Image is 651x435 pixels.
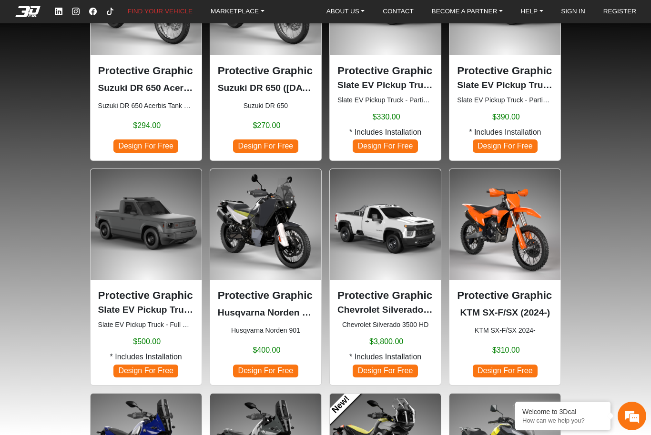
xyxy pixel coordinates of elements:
p: Protective Graphic Kit [337,63,433,79]
img: SX-F/SXnull2024- [449,169,560,280]
small: Slate EV Pickup Truck - Partial Wrapping Kit [337,95,433,105]
a: BECOME A PARTNER [428,5,507,19]
img: Silverado 3500 HDnull2020-2023 [330,169,441,280]
p: Slate EV Pickup Truck Full Set (2026) [98,303,194,317]
small: Husqvarna Norden 901 [218,326,314,336]
span: Design For Free [473,139,538,152]
span: Design For Free [353,365,417,377]
span: $330.00 [373,111,400,123]
span: $500.00 [133,336,161,347]
p: KTM SX-F/SX (2024-) [457,306,553,320]
p: Suzuki DR 650 Acerbis Tank 6.6 Gl (1996-2024) [98,81,194,95]
small: Suzuki DR 650 Acerbis Tank 6.6 Gl [98,101,194,111]
span: * Includes Installation [469,127,541,138]
div: Chevrolet Silverado 3500 HD [329,168,441,386]
p: Slate EV Pickup Truck Half Top Set (2026) [457,79,553,92]
a: HELP [517,5,547,19]
span: $270.00 [253,120,280,131]
div: Navigation go back [10,49,25,63]
img: Norden 901null2021-2024 [210,169,321,280]
p: Suzuki DR 650 (1996-2024) [218,81,314,95]
small: Chevrolet Silverado 3500 HD [337,320,433,330]
p: Protective Graphic Kit [218,287,314,304]
div: FAQs [64,281,123,311]
span: * Includes Installation [110,351,182,363]
a: New! [322,386,361,424]
p: Protective Graphic Kit [337,287,433,304]
p: Protective Graphic Kit [457,63,553,79]
span: Design For Free [353,139,417,152]
span: Conversation [5,298,64,305]
p: How can we help you? [522,417,603,424]
span: $400.00 [253,345,280,356]
p: Protective Graphic Kit [457,287,553,304]
span: $310.00 [492,345,520,356]
span: $390.00 [492,111,520,123]
span: Design For Free [113,365,178,377]
span: $294.00 [133,120,161,131]
div: KTM SX-F/SX 2024- [449,168,561,386]
a: CONTACT [379,5,417,19]
p: Protective Graphic Kit [98,287,194,304]
p: Husqvarna Norden 901 (2021-2024) [218,306,314,320]
div: Chat with us now [64,50,174,62]
a: ABOUT US [323,5,369,19]
span: Design For Free [473,365,538,377]
span: Design For Free [113,139,178,152]
span: Design For Free [233,139,298,152]
span: We're online! [55,112,132,202]
p: Chevrolet Silverado 3500 HD (2020-2023) [337,303,433,317]
div: Minimize live chat window [156,5,179,28]
div: Slate EV Pickup Truck - Full Wrapping Kit [90,168,202,386]
a: SIGN IN [557,5,589,19]
a: REGISTER [600,5,641,19]
div: Articles [122,281,182,311]
textarea: Type your message and hit 'Enter' [5,248,182,281]
small: Suzuki DR 650 [218,101,314,111]
span: Design For Free [233,365,298,377]
p: Protective Graphic Kit [218,63,314,79]
div: Husqvarna Norden 901 [210,168,322,386]
span: * Includes Installation [349,351,421,363]
span: * Includes Installation [349,127,421,138]
p: Slate EV Pickup Truck Half Bottom Set (2026) [337,79,433,92]
span: $3,800.00 [369,336,403,347]
a: MARKETPLACE [207,5,268,19]
div: Welcome to 3Dcal [522,408,603,415]
small: Slate EV Pickup Truck - Partial Wrapping Kit [457,95,553,105]
small: Slate EV Pickup Truck - Full Wrapping Kit [98,320,194,330]
img: EV Pickup Truck Full Set2026 [91,169,202,280]
a: FIND YOUR VEHICLE [124,5,196,19]
p: Protective Graphic Kit [98,63,194,79]
small: KTM SX-F/SX 2024- [457,326,553,336]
